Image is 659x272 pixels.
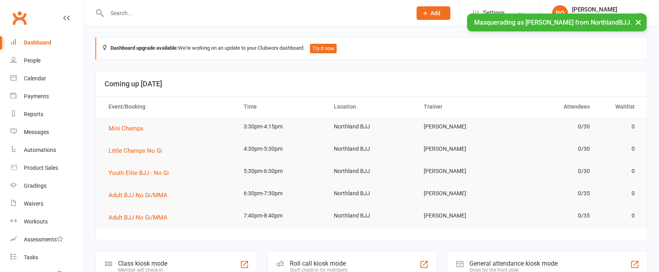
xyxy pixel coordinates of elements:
td: 4:30pm-5:30pm [236,140,327,158]
div: Calendar [24,75,46,82]
td: 6:30pm-7:30pm [236,184,327,203]
span: Adult BJJ No Gi/MMA [109,214,167,221]
a: Waivers [10,195,84,213]
td: Northland BJJ [327,162,417,181]
th: Trainer [417,97,507,117]
a: Tasks [10,249,84,266]
a: Dashboard [10,34,84,52]
div: We're working on an update to your Clubworx dashboard. [95,37,648,60]
a: Assessments [10,231,84,249]
a: Reports [10,105,84,123]
th: Waitlist [597,97,642,117]
span: Add [430,10,440,16]
td: 0 [597,184,642,203]
td: 0 [597,140,642,158]
button: Youth Elite BJJ - No Gi [109,168,174,178]
div: General attendance kiosk mode [469,260,558,267]
a: Automations [10,141,84,159]
div: Class kiosk mode [118,260,167,267]
td: Northland BJJ [327,117,417,136]
td: Northland BJJ [327,206,417,225]
span: Little Champs No Gi [109,147,162,154]
div: Reports [24,111,43,117]
div: Gradings [24,183,47,189]
div: Assessments [24,236,63,243]
div: Tasks [24,254,38,260]
td: 5:30pm-6:30pm [236,162,327,181]
a: Clubworx [10,8,29,28]
div: Product Sales [24,165,58,171]
td: 0/30 [507,162,597,181]
td: Northland BJJ [327,184,417,203]
a: People [10,52,84,70]
th: Location [327,97,417,117]
th: Attendees [507,97,597,117]
span: Settings [483,4,505,22]
button: Little Champs No Gi [109,146,168,155]
td: 0/30 [507,117,597,136]
td: 0/35 [507,184,597,203]
a: Workouts [10,213,84,231]
td: 0 [597,117,642,136]
div: Payments [24,93,49,99]
td: 0/30 [507,140,597,158]
span: Adult BJJ No Gi/MMA [109,192,167,199]
span: Mini Champs [109,125,143,132]
a: Payments [10,87,84,105]
button: Try it now [310,44,337,53]
div: Automations [24,147,56,153]
th: Time [236,97,327,117]
span: Masquerading as [PERSON_NAME] from NorthlandBJJ. [474,19,632,26]
a: Gradings [10,177,84,195]
td: [PERSON_NAME] [417,117,507,136]
h3: Coming up [DATE] [105,80,639,88]
button: × [631,14,645,31]
div: Roll call kiosk mode [290,260,347,267]
a: Product Sales [10,159,84,177]
input: Search... [105,8,406,19]
td: [PERSON_NAME] [417,206,507,225]
strong: Dashboard upgrade available: [110,45,178,51]
td: 0 [597,162,642,181]
div: RO [552,5,568,21]
td: 0/35 [507,206,597,225]
td: 0 [597,206,642,225]
button: Mini Champs [109,124,149,133]
td: Northland BJJ [327,140,417,158]
td: 3:30pm-4:15pm [236,117,327,136]
th: Event/Booking [101,97,236,117]
button: Adult BJJ No Gi/MMA [109,213,173,222]
button: Add [417,6,450,20]
span: Youth Elite BJJ - No Gi [109,169,169,177]
td: [PERSON_NAME] [417,140,507,158]
td: [PERSON_NAME] [417,162,507,181]
div: Waivers [24,200,43,207]
a: Calendar [10,70,84,87]
button: Adult BJJ No Gi/MMA [109,190,173,200]
td: 7:40pm-8:40pm [236,206,327,225]
div: Messages [24,129,49,135]
div: Workouts [24,218,48,225]
a: Messages [10,123,84,141]
div: NorthlandBJJ [572,13,617,20]
div: [PERSON_NAME] [572,6,617,13]
div: Dashboard [24,39,51,46]
td: [PERSON_NAME] [417,184,507,203]
div: People [24,57,41,64]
